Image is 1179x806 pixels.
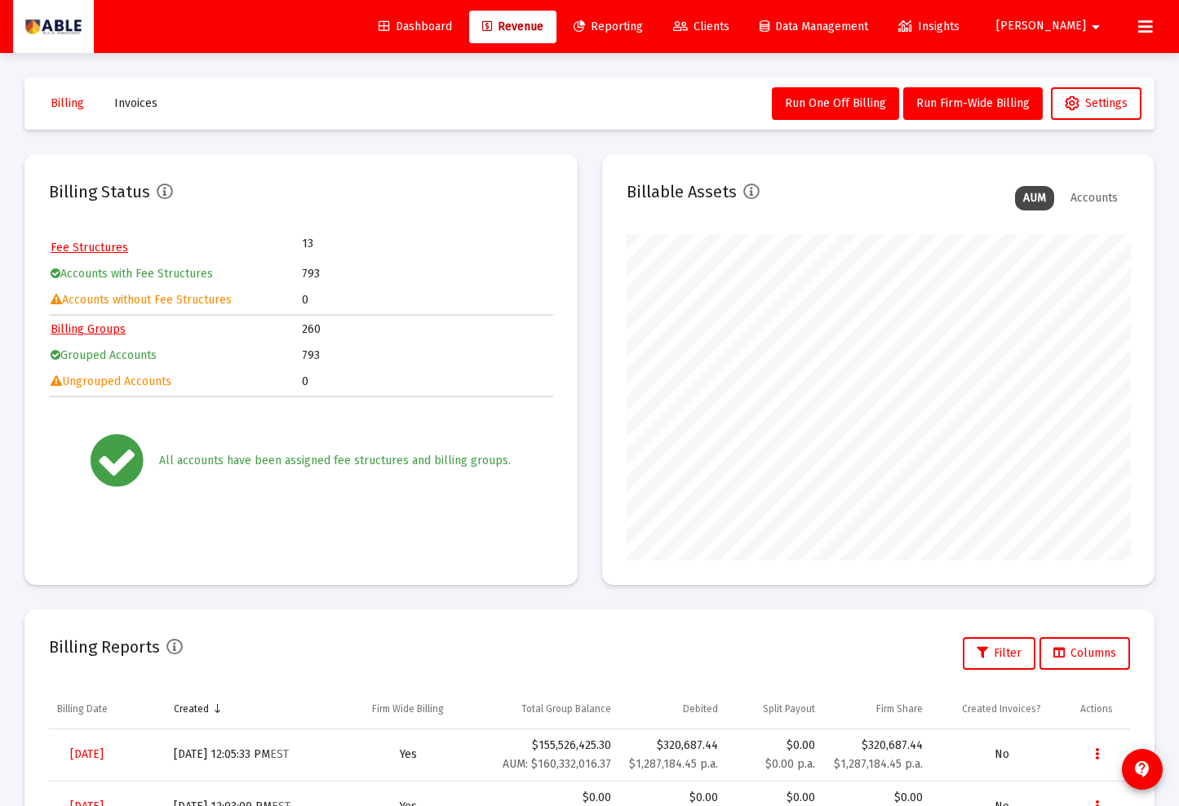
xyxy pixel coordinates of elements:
td: 0 [302,370,552,394]
span: Clients [673,20,729,33]
div: Created Invoices? [962,702,1041,715]
div: Split Payout [763,702,815,715]
span: Invoices [114,96,157,110]
span: Filter [977,646,1022,660]
button: [PERSON_NAME] [977,10,1125,42]
div: Firm Share [876,702,923,715]
a: [DATE] [57,738,117,771]
td: Column Actions [1072,689,1130,728]
h2: Billable Assets [627,179,737,205]
span: [DATE] [70,747,104,761]
mat-icon: arrow_drop_down [1086,11,1106,43]
a: Clients [660,11,742,43]
div: [DATE] 12:05:33 PM [174,746,331,763]
div: Actions [1080,702,1113,715]
span: Reporting [574,20,643,33]
div: Yes [347,746,469,763]
small: AUM: $160,332,016.37 [503,757,611,771]
td: 260 [302,317,552,342]
span: Settings [1065,96,1128,110]
div: $0.00 [734,737,815,773]
a: Dashboard [366,11,465,43]
div: Accounts [1062,186,1126,210]
div: All accounts have been assigned fee structures and billing groups. [159,453,511,469]
td: Column Debited [619,689,726,728]
td: Column Billing Date [49,689,166,728]
div: $0.00 [627,790,718,806]
td: Column Total Group Balance [477,689,619,728]
div: $155,526,425.30 [485,737,611,773]
span: Data Management [760,20,868,33]
td: Column Split Payout [726,689,823,728]
a: Insights [885,11,973,43]
td: Accounts with Fee Structures [51,262,300,286]
a: Fee Structures [51,241,128,255]
div: Total Group Balance [521,702,611,715]
td: Column Created [166,689,339,728]
button: Settings [1051,87,1141,120]
h2: Billing Reports [49,634,160,660]
td: Column Created Invoices? [931,689,1073,728]
div: No [939,746,1065,763]
h2: Billing Status [49,179,150,205]
a: Billing Groups [51,322,126,336]
button: Billing [38,87,97,120]
span: [PERSON_NAME] [996,20,1086,33]
td: Ungrouped Accounts [51,370,300,394]
span: Dashboard [379,20,452,33]
a: Revenue [469,11,556,43]
button: Run One Off Billing [772,87,899,120]
div: Created [174,702,209,715]
div: AUM [1015,186,1054,210]
button: Run Firm-Wide Billing [903,87,1043,120]
td: Grouped Accounts [51,343,300,368]
span: Run Firm-Wide Billing [916,96,1030,110]
div: $320,687.44 [831,737,923,754]
mat-icon: contact_support [1132,759,1152,779]
small: $1,287,184.45 p.a. [629,757,718,771]
small: EST [270,747,289,761]
td: 0 [302,288,552,312]
div: Firm Wide Billing [372,702,444,715]
span: Run One Off Billing [785,96,886,110]
div: $0.00 [831,790,923,806]
small: $0.00 p.a. [765,757,815,771]
td: 793 [302,262,552,286]
img: Dashboard [25,11,82,43]
a: Reporting [561,11,656,43]
td: Column Firm Wide Billing [339,689,477,728]
td: 13 [302,236,427,252]
button: Invoices [101,87,171,120]
div: Debited [683,702,718,715]
button: Columns [1039,637,1130,670]
small: $1,287,184.45 p.a. [834,757,923,771]
span: Columns [1053,646,1116,660]
span: Insights [898,20,960,33]
td: 793 [302,343,552,368]
td: Column Firm Share [823,689,931,728]
td: Accounts without Fee Structures [51,288,300,312]
button: Filter [963,637,1035,670]
div: Billing Date [57,702,108,715]
span: Revenue [482,20,543,33]
div: $320,687.44 [627,737,718,754]
a: Data Management [747,11,881,43]
span: Billing [51,96,84,110]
